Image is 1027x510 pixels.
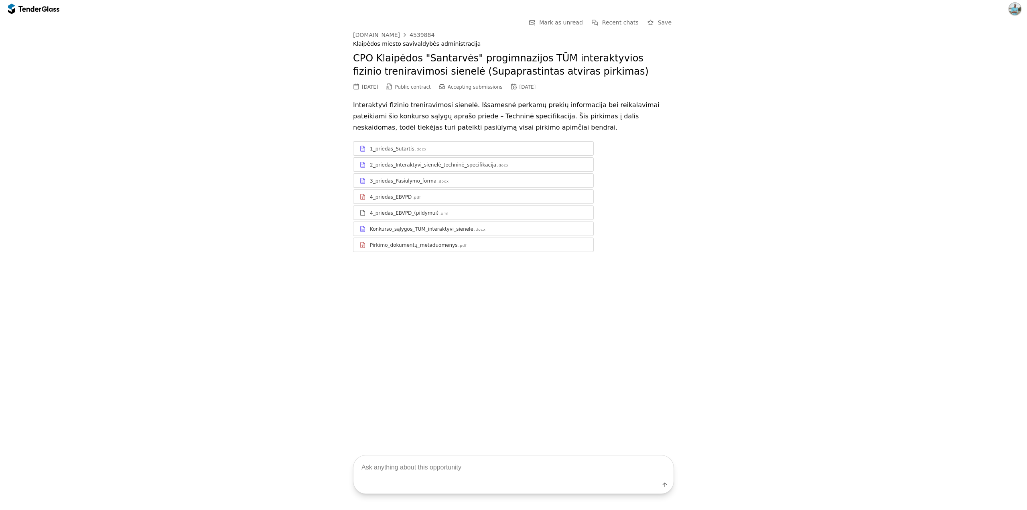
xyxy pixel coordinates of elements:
[370,146,414,152] div: 1_priedas_Sutartis
[353,189,594,204] a: 4_priedas_EBVPD.pdf
[439,211,449,216] div: .xml
[353,205,594,220] a: 4_priedas_EBVPD_(pildymui).xml
[520,84,536,90] div: [DATE]
[370,178,436,184] div: 3_priedas_Pasiulymo_forma
[362,84,378,90] div: [DATE]
[370,226,473,232] div: Konkurso_sąlygos_TUM_interaktyvi_sienele
[353,32,434,38] a: [DOMAIN_NAME]4539884
[539,19,583,26] span: Mark as unread
[437,179,449,184] div: .docx
[353,41,674,47] div: Klaipėdos miesto savivaldybės administracija
[410,32,434,38] div: 4539884
[589,18,641,28] button: Recent chats
[353,100,674,133] p: Interaktyvi fizinio treniravimosi sienelė. Išsamesnė perkamų prekių informacija bei reikalavimai ...
[370,194,412,200] div: 4_priedas_EBVPD
[412,195,421,200] div: .pdf
[395,84,431,90] span: Public contract
[415,147,427,152] div: .docx
[474,227,486,232] div: .docx
[370,210,438,216] div: 4_priedas_EBVPD_(pildymui)
[353,52,674,79] h2: CPO Klaipėdos "Santarvės" progimnazijos TŪM interaktyvios fizinio treniravimosi sienelė (Supapras...
[448,84,503,90] span: Accepting submissions
[526,18,585,28] button: Mark as unread
[370,162,496,168] div: 2_priedas_Interaktyvi_sienelė_techninė_specifikacija
[658,19,672,26] span: Save
[370,242,457,248] div: Pirkimo_dokumentų_metaduomenys
[353,238,594,252] a: Pirkimo_dokumentų_metaduomenys.pdf
[353,32,400,38] div: [DOMAIN_NAME]
[353,141,594,156] a: 1_priedas_Sutartis.docx
[353,173,594,188] a: 3_priedas_Pasiulymo_forma.docx
[353,221,594,236] a: Konkurso_sąlygos_TUM_interaktyvi_sienele.docx
[353,157,594,172] a: 2_priedas_Interaktyvi_sienelė_techninė_specifikacija.docx
[458,243,467,248] div: .pdf
[602,19,639,26] span: Recent chats
[645,18,674,28] button: Save
[497,163,509,168] div: .docx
